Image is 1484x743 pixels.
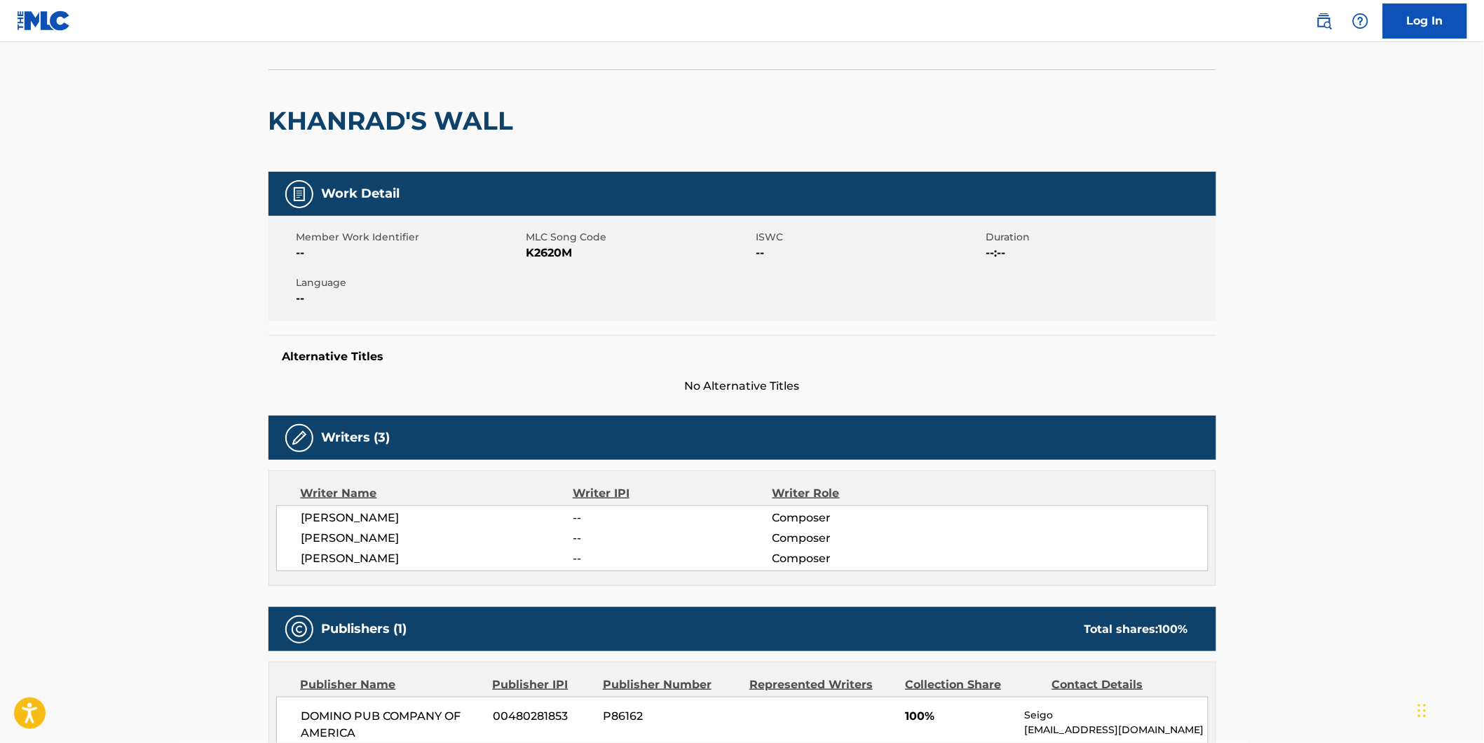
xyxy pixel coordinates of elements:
[772,485,954,502] div: Writer Role
[905,708,1014,725] span: 100%
[322,430,390,446] h5: Writers (3)
[573,510,772,526] span: --
[1310,7,1338,35] a: Public Search
[1159,622,1188,636] span: 100 %
[301,708,483,742] span: DOMINO PUB COMPANY OF AMERICA
[268,378,1216,395] span: No Alternative Titles
[282,350,1202,364] h5: Alternative Titles
[493,676,592,693] div: Publisher IPI
[291,430,308,447] img: Writers
[1418,690,1427,732] div: Drag
[297,275,523,290] span: Language
[301,530,573,547] span: [PERSON_NAME]
[291,621,308,638] img: Publishers
[603,708,739,725] span: P86162
[301,485,573,502] div: Writer Name
[905,676,1041,693] div: Collection Share
[268,105,521,137] h2: KHANRAD'S WALL
[756,230,983,245] span: ISWC
[772,530,954,547] span: Composer
[603,676,739,693] div: Publisher Number
[573,550,772,567] span: --
[17,11,71,31] img: MLC Logo
[301,550,573,567] span: [PERSON_NAME]
[1383,4,1467,39] a: Log In
[301,510,573,526] span: [PERSON_NAME]
[1084,621,1188,638] div: Total shares:
[322,621,407,637] h5: Publishers (1)
[297,230,523,245] span: Member Work Identifier
[1052,676,1188,693] div: Contact Details
[301,676,482,693] div: Publisher Name
[297,245,523,261] span: --
[573,530,772,547] span: --
[756,245,983,261] span: --
[1352,13,1369,29] img: help
[573,485,772,502] div: Writer IPI
[297,290,523,307] span: --
[772,510,954,526] span: Composer
[322,186,400,202] h5: Work Detail
[493,708,592,725] span: 00480281853
[526,245,753,261] span: K2620M
[1316,13,1333,29] img: search
[1347,7,1375,35] div: Help
[986,245,1213,261] span: --:--
[291,186,308,203] img: Work Detail
[526,230,753,245] span: MLC Song Code
[1024,708,1207,723] p: Seigo
[1414,676,1484,743] iframe: Chat Widget
[1024,723,1207,737] p: [EMAIL_ADDRESS][DOMAIN_NAME]
[749,676,894,693] div: Represented Writers
[772,550,954,567] span: Composer
[986,230,1213,245] span: Duration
